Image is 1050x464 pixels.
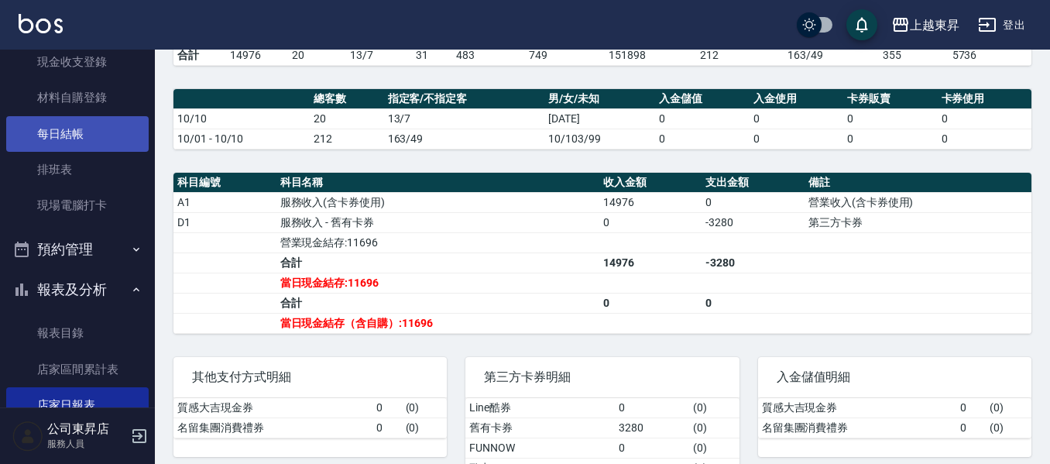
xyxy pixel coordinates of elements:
th: 收入金額 [599,173,702,193]
td: 0 [599,212,702,232]
th: 卡券販賣 [843,89,937,109]
td: D1 [173,212,276,232]
td: 0 [702,192,805,212]
th: 男/女/未知 [544,89,655,109]
td: 14976 [599,192,702,212]
td: 212 [310,129,384,149]
th: 入金使用 [750,89,843,109]
th: 科目編號 [173,173,276,193]
td: 當日現金結存（含自購）:11696 [276,313,599,333]
td: 163/49 [784,45,879,65]
td: 0 [372,418,402,438]
td: 0 [938,108,1031,129]
td: FUNNOW [465,438,615,458]
td: 0 [843,129,937,149]
td: 151898 [605,45,696,65]
a: 材料自購登錄 [6,80,149,115]
a: 每日結帳 [6,116,149,152]
td: 0 [750,129,843,149]
td: 163/49 [384,129,545,149]
td: 483 [452,45,525,65]
td: 14976 [599,253,702,273]
td: 服務收入 - 舊有卡券 [276,212,599,232]
a: 店家區間累計表 [6,352,149,387]
td: 10/103/99 [544,129,655,149]
td: 20 [288,45,347,65]
table: a dense table [173,398,447,438]
a: 報表目錄 [6,315,149,351]
img: Logo [19,14,63,33]
td: 合計 [276,253,599,273]
td: 0 [615,398,689,418]
td: [DATE] [544,108,655,129]
div: 上越東昇 [910,15,959,35]
td: Line酷券 [465,398,615,418]
p: 服務人員 [47,437,126,451]
h5: 公司東昇店 [47,421,126,437]
span: 第三方卡券明細 [484,369,720,385]
td: 營業現金結存:11696 [276,232,599,253]
td: 13/7 [384,108,545,129]
td: ( 0 ) [689,438,739,458]
td: 0 [938,129,1031,149]
td: -3280 [702,212,805,232]
td: 質感大吉現金券 [173,398,372,418]
td: 20 [310,108,384,129]
button: 登出 [972,11,1031,40]
td: 舊有卡券 [465,418,615,438]
td: 355 [879,45,949,65]
td: 0 [599,293,702,313]
td: 名留集團消費禮券 [173,418,372,438]
th: 總客數 [310,89,384,109]
td: 10/10 [173,108,310,129]
td: -3280 [702,253,805,273]
td: 質感大吉現金券 [758,398,957,418]
td: ( 0 ) [689,418,739,438]
td: 212 [696,45,784,65]
td: 749 [525,45,606,65]
span: 其他支付方式明細 [192,369,428,385]
td: 0 [702,293,805,313]
td: 0 [372,398,402,418]
table: a dense table [173,173,1031,334]
td: 營業收入(含卡券使用) [805,192,1031,212]
a: 店家日報表 [6,387,149,423]
td: 0 [843,108,937,129]
td: 名留集團消費禮券 [758,418,957,438]
button: save [846,9,877,40]
button: 預約管理 [6,229,149,270]
td: 13/7 [346,45,412,65]
td: 0 [615,438,689,458]
td: 31 [412,45,452,65]
td: 0 [750,108,843,129]
td: 當日現金結存:11696 [276,273,599,293]
td: 第三方卡券 [805,212,1031,232]
table: a dense table [758,398,1031,438]
a: 現場電腦打卡 [6,187,149,223]
table: a dense table [173,89,1031,150]
td: 0 [655,108,749,129]
td: ( 0 ) [986,418,1031,438]
td: ( 0 ) [689,398,739,418]
td: 10/01 - 10/10 [173,129,310,149]
th: 卡券使用 [938,89,1031,109]
td: 合計 [173,45,226,65]
span: 入金儲值明細 [777,369,1013,385]
th: 指定客/不指定客 [384,89,545,109]
th: 入金儲值 [655,89,749,109]
a: 排班表 [6,152,149,187]
td: A1 [173,192,276,212]
button: 上越東昇 [885,9,966,41]
a: 現金收支登錄 [6,44,149,80]
img: Person [12,421,43,452]
td: ( 0 ) [402,418,448,438]
td: 0 [655,129,749,149]
td: ( 0 ) [402,398,448,418]
td: ( 0 ) [986,398,1031,418]
td: 0 [956,418,986,438]
td: 合計 [276,293,599,313]
th: 備註 [805,173,1031,193]
th: 科目名稱 [276,173,599,193]
th: 支出金額 [702,173,805,193]
button: 報表及分析 [6,270,149,310]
